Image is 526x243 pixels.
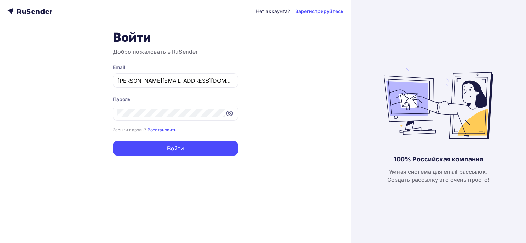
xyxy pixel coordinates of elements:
[394,155,483,163] div: 100% Российская компания
[113,96,238,103] div: Пароль
[113,48,238,56] h3: Добро пожаловать в RuSender
[113,30,238,45] h1: Войти
[113,127,146,132] small: Забыли пароль?
[113,141,238,156] button: Войти
[295,8,343,15] a: Зарегистрируйтесь
[256,8,290,15] div: Нет аккаунта?
[148,126,177,132] a: Восстановить
[117,77,234,85] input: Укажите свой email
[387,167,490,184] div: Умная система для email рассылок. Создать рассылку это очень просто!
[113,64,238,71] div: Email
